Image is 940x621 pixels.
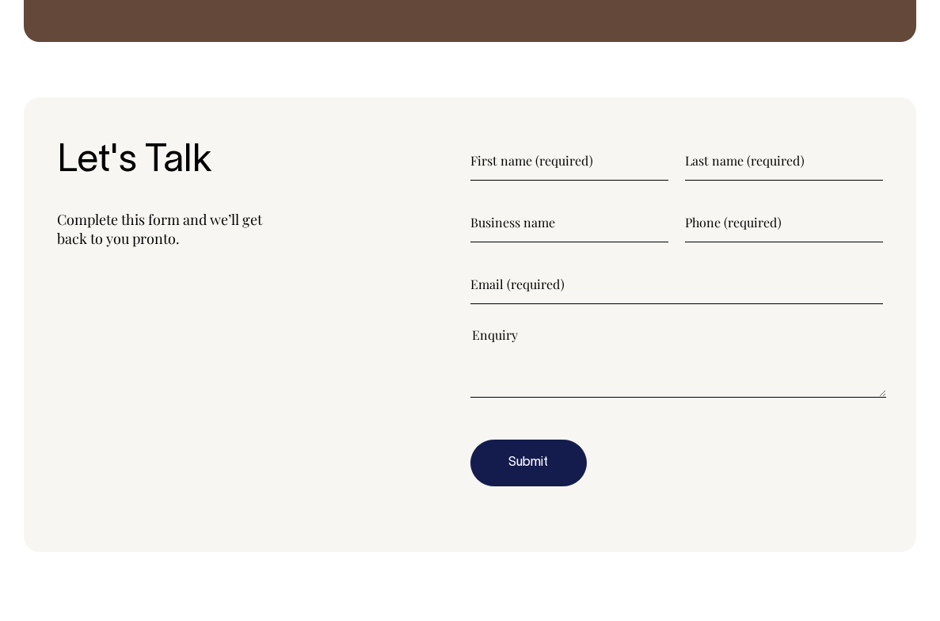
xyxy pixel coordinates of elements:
[470,141,668,181] input: First name (required)
[470,440,587,487] button: Submit
[470,203,668,242] input: Business name
[685,203,883,242] input: Phone (required)
[57,141,470,183] h3: Let's Talk
[685,141,883,181] input: Last name (required)
[57,210,470,248] p: Complete this form and we’ll get back to you pronto.
[470,265,884,304] input: Email (required)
